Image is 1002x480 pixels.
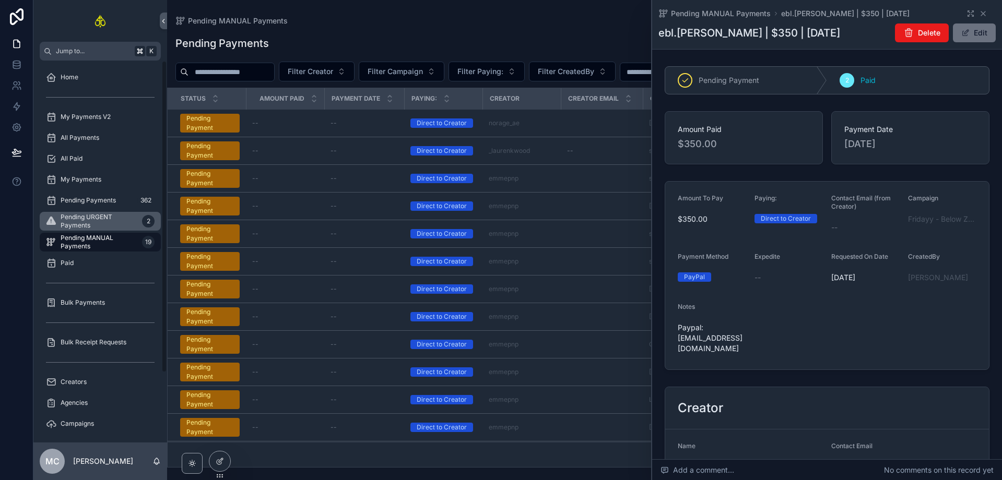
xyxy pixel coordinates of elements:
span: -- [331,313,337,321]
a: Direct to Creator [410,229,476,238]
a: Pending Payment [180,335,240,354]
span: Expedite [755,253,780,260]
span: [PERSON_NAME] - Last Looks [649,119,738,127]
a: [PERSON_NAME] - Everytime [649,285,767,293]
span: Pending MANUAL Payments [671,8,771,19]
span: Requested On Date [831,253,888,260]
a: Pending Payment [180,141,240,160]
div: Direct to Creator [417,312,467,321]
span: Campaign [650,94,685,103]
span: -- [252,230,258,238]
span: All Paid [61,154,82,163]
span: -- [331,368,337,376]
p: [PERSON_NAME] [73,456,133,466]
span: -- [331,174,337,183]
a: Fridayy - Below Zero [908,214,976,224]
a: -- [252,257,318,266]
span: Payment Method [678,253,728,260]
span: [DATE] [831,272,900,283]
span: Contact Email [831,442,873,450]
span: CreatedBy [908,253,940,260]
span: Creator Email [568,94,619,103]
a: -- [331,423,398,431]
span: sombr - crushing (Phase 1) [649,257,728,266]
span: -- [252,174,258,183]
span: Filter CreatedBy [538,66,594,77]
a: emmepnp [489,285,555,293]
a: emmepnp [489,230,518,238]
a: Pending MANUAL Payments [658,8,771,19]
a: sombr - crushing (Phase 1) [649,174,728,183]
div: Direct to Creator [417,257,467,266]
span: Amount Paid [260,94,304,103]
div: Pending Payment [186,197,233,215]
div: scrollable content [33,61,167,442]
span: [PERSON_NAME] - Everytime [649,285,736,293]
button: Select Button [529,62,616,81]
span: -- [252,340,258,349]
a: norage_ae [489,119,555,127]
a: [PERSON_NAME] - Last Looks [649,119,767,127]
a: -- [331,202,398,210]
h1: ebl.[PERSON_NAME] | $350 | [DATE] [658,26,840,40]
span: Name [678,442,695,450]
a: [PERSON_NAME] - Candy [649,313,725,321]
span: norage_ae [489,119,520,127]
span: [PERSON_NAME] [649,368,700,376]
span: -- [252,119,258,127]
span: My Payments [61,175,101,184]
div: PayPal [684,272,705,282]
button: Select Button [359,62,444,81]
a: Pending Payment [180,252,240,271]
a: -- [252,340,318,349]
a: Direct to Creator [410,395,476,404]
span: emmepnp [489,368,518,376]
div: Direct to Creator [761,214,811,223]
div: Pending Payment [186,390,233,409]
div: Direct to Creator [417,367,467,377]
span: -- [331,395,337,404]
div: Direct to Creator [417,118,467,128]
a: emmepnp [489,174,518,183]
a: emmepnp [489,230,555,238]
a: -- [252,395,318,404]
a: emmepnp [489,313,518,321]
a: -- [331,285,398,293]
a: Home [40,68,161,87]
button: Jump to...K [40,42,161,61]
a: All Paid [40,149,161,168]
a: Creators [40,373,161,391]
a: Paid [40,254,161,272]
a: Pending Payment [180,114,240,133]
a: -- [331,230,398,238]
span: [PERSON_NAME] [908,272,968,283]
span: Delete [918,28,940,38]
span: Creators [61,378,87,386]
a: My Payments [40,170,161,189]
span: MC [45,455,60,467]
span: -- [252,395,258,404]
div: Pending Payment [186,224,233,243]
a: -- [252,147,318,155]
a: emmepnp [489,285,518,293]
span: -- [331,340,337,349]
span: $350.00 [678,137,810,151]
span: Paying: [411,94,437,103]
a: Agencies [40,393,161,412]
a: Direct to Creator [410,340,476,349]
span: ebl.[PERSON_NAME] | $350 | [DATE] [781,8,910,19]
span: Home [61,73,78,81]
span: Lithe x [PERSON_NAME] - Cannonball [649,395,761,404]
button: Delete [895,23,949,42]
span: Payment Date [332,94,380,103]
a: emmepnp [489,423,555,431]
span: -- [252,313,258,321]
span: No comments on this record yet [884,465,994,475]
div: Direct to Creator [417,340,467,349]
a: -- [331,119,398,127]
span: -- [331,257,337,266]
span: -- [331,230,337,238]
span: Pending MANUAL Payments [188,16,288,26]
a: emmepnp [489,340,518,349]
